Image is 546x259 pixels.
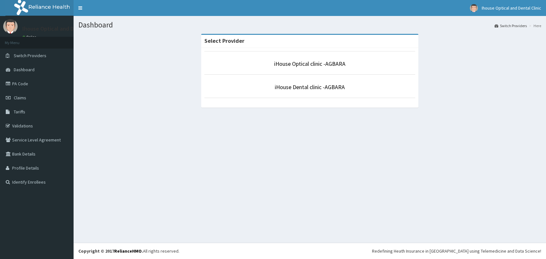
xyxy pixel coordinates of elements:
h1: Dashboard [78,21,541,29]
span: Claims [14,95,26,101]
a: iHouse Dental clinic -AGBARA [275,83,345,91]
img: User Image [470,4,478,12]
span: Tariffs [14,109,25,115]
a: Online [22,35,38,39]
a: Switch Providers [495,23,527,28]
li: Here [527,23,541,28]
img: User Image [3,19,18,34]
div: Redefining Heath Insurance in [GEOGRAPHIC_DATA] using Telemedicine and Data Science! [372,248,541,254]
strong: Copyright © 2017 . [78,248,143,254]
strong: Select Provider [204,37,244,44]
span: Switch Providers [14,53,46,58]
a: iHouse Optical clinic -AGBARA [274,60,345,67]
a: RelianceHMO [114,248,142,254]
p: Ihouse Optical and Dental Clinic [22,26,102,32]
span: Ihouse Optical and Dental Clinic [482,5,541,11]
footer: All rights reserved. [74,243,546,259]
span: Dashboard [14,67,35,72]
